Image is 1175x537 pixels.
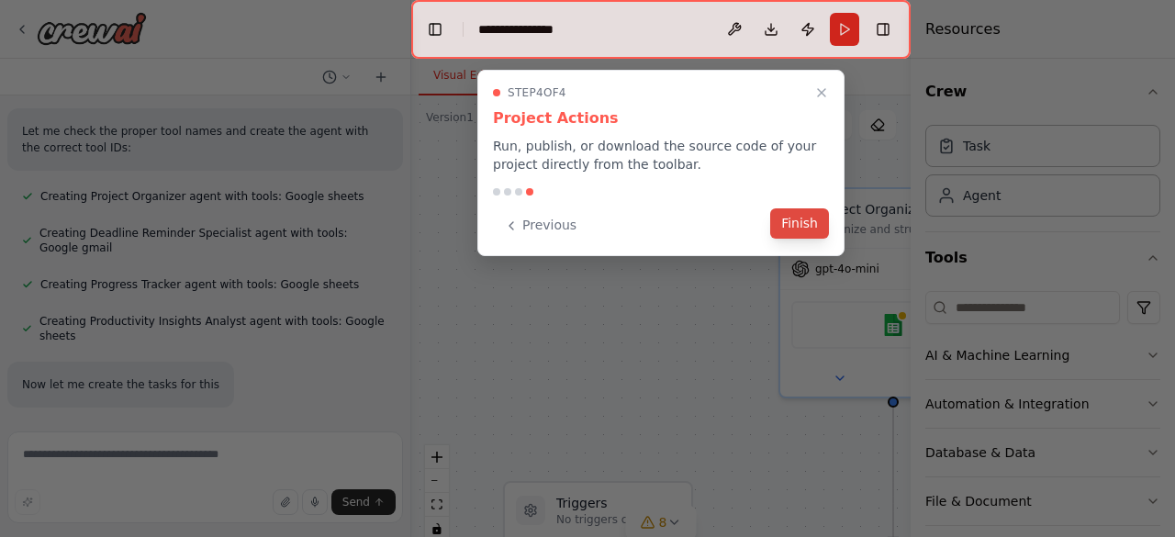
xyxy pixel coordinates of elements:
span: Step 4 of 4 [508,85,566,100]
h3: Project Actions [493,107,829,129]
button: Close walkthrough [811,82,833,104]
p: Run, publish, or download the source code of your project directly from the toolbar. [493,137,829,173]
button: Finish [770,208,829,239]
button: Hide left sidebar [422,17,448,42]
button: Previous [493,210,587,241]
